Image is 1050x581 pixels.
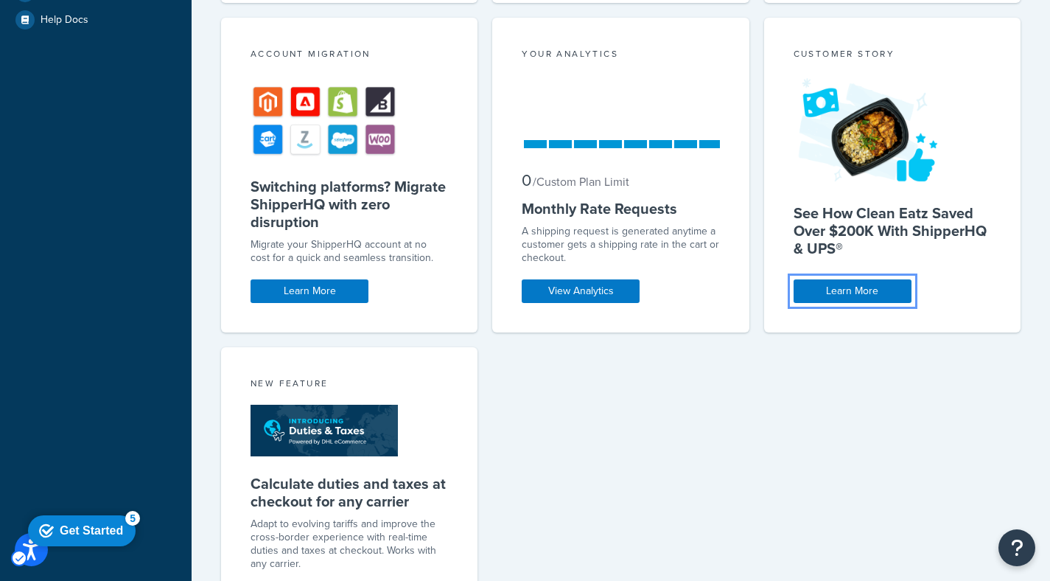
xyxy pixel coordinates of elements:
h5: Monthly Rate Requests [522,200,719,218]
h5: See How Clean Eatz Saved Over $200K With ShipperHQ & UPS® [794,204,991,257]
div: New Feature [251,377,448,394]
iframe: Iframe [22,508,147,552]
button: Open Resource Center [998,529,1035,566]
a: Learn More [794,279,911,303]
span: Help Docs [41,14,88,27]
a: Shipperhq | login [522,279,640,303]
h5: Calculate duties and taxes at checkout for any carrier [251,475,448,510]
small: / Custom Plan Limit [533,173,629,190]
div: Customer Story [794,47,991,64]
a: Learn More [251,279,368,303]
span: 0 [522,168,531,192]
p: Adapt to evolving tariffs and improve the cross-border experience with real-time duties and taxes... [251,518,448,571]
div: A shipping request is generated anytime a customer gets a shipping rate in the cart or checkout. [522,225,719,265]
div: Your Analytics [522,47,719,64]
div: Migrate your ShipperHQ account at no cost for a quick and seamless transition. [251,238,448,265]
a: Help Docs [11,7,181,33]
h5: Switching platforms? Migrate ShipperHQ with zero disruption [251,178,448,231]
div: Account Migration [251,47,448,64]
